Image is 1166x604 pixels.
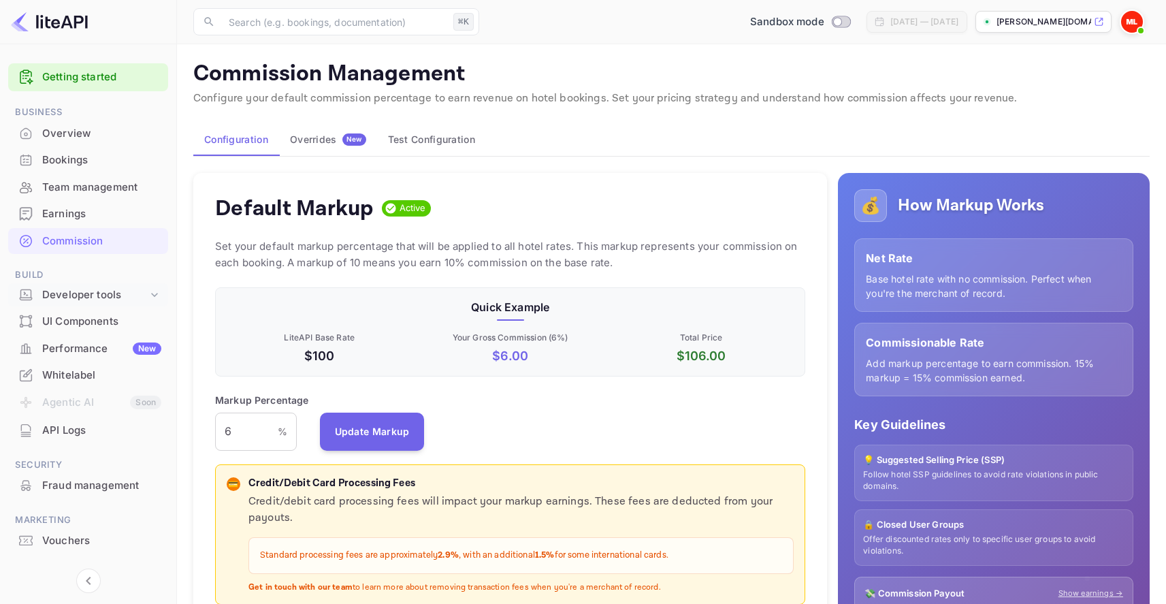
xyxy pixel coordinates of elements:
[863,534,1124,557] p: Offer discounted rates only to specific user groups to avoid violations.
[854,415,1133,434] p: Key Guidelines
[278,424,287,439] p: %
[1121,11,1143,33] img: Mohamed Lemin
[215,195,374,222] h4: Default Markup
[8,528,168,554] div: Vouchers
[8,105,168,120] span: Business
[42,126,161,142] div: Overview
[866,356,1122,385] p: Add markup percentage to earn commission. 15% markup = 15% commission earned.
[228,478,238,490] p: 💳
[290,133,366,146] div: Overrides
[227,347,412,365] p: $100
[750,14,824,30] span: Sandbox mode
[8,417,168,444] div: API Logs
[864,587,965,601] p: 💸 Commission Payout
[193,91,1150,107] p: Configure your default commission percentage to earn revenue on hotel bookings. Set your pricing ...
[609,332,794,344] p: Total Price
[133,343,161,355] div: New
[866,250,1122,266] p: Net Rate
[42,153,161,168] div: Bookings
[342,135,366,144] span: New
[8,147,168,172] a: Bookings
[609,347,794,365] p: $ 106.00
[863,469,1124,492] p: Follow hotel SSP guidelines to avoid rate violations in public domains.
[8,201,168,227] div: Earnings
[76,569,101,593] button: Collapse navigation
[42,69,161,85] a: Getting started
[898,195,1044,217] h5: How Markup Works
[42,478,161,494] div: Fraud management
[866,272,1122,300] p: Base hotel rate with no commission. Perfect when you're the merchant of record.
[8,174,168,200] a: Team management
[42,180,161,195] div: Team management
[42,533,161,549] div: Vouchers
[8,336,168,361] a: PerformanceNew
[215,413,278,451] input: 0
[42,341,161,357] div: Performance
[227,332,412,344] p: LiteAPI Base Rate
[438,550,459,561] strong: 2.9%
[8,513,168,528] span: Marketing
[248,494,794,526] p: Credit/debit card processing fees will impact your markup earnings. These fees are deducted from ...
[8,283,168,307] div: Developer tools
[193,123,279,156] button: Configuration
[8,174,168,201] div: Team management
[863,518,1124,532] p: 🔒 Closed User Groups
[417,332,602,344] p: Your Gross Commission ( 6 %)
[8,362,168,387] a: Whitelabel
[42,287,148,303] div: Developer tools
[8,308,168,334] a: UI Components
[42,234,161,249] div: Commission
[860,193,881,218] p: 💰
[320,413,425,451] button: Update Markup
[42,314,161,330] div: UI Components
[8,121,168,146] a: Overview
[42,206,161,222] div: Earnings
[863,454,1124,467] p: 💡 Suggested Selling Price (SSP)
[377,123,486,156] button: Test Configuration
[8,528,168,553] a: Vouchers
[535,550,555,561] strong: 1.5%
[8,201,168,226] a: Earnings
[866,334,1122,351] p: Commissionable Rate
[248,582,353,592] strong: Get in touch with our team
[42,423,161,439] div: API Logs
[193,61,1150,88] p: Commission Management
[8,458,168,473] span: Security
[248,582,794,594] p: to learn more about removing transaction fees when you're a merchant of record.
[8,308,168,335] div: UI Components
[8,268,168,283] span: Build
[417,347,602,365] p: $ 6.00
[42,368,161,383] div: Whitelabel
[8,147,168,174] div: Bookings
[8,228,168,255] div: Commission
[11,11,88,33] img: LiteAPI logo
[8,473,168,499] div: Fraud management
[8,336,168,362] div: PerformanceNew
[8,362,168,389] div: Whitelabel
[215,393,309,407] p: Markup Percentage
[8,63,168,91] div: Getting started
[248,476,794,492] p: Credit/Debit Card Processing Fees
[997,16,1091,28] p: [PERSON_NAME][DOMAIN_NAME]...
[227,299,794,315] p: Quick Example
[745,14,856,30] div: Switch to Production mode
[215,238,805,271] p: Set your default markup percentage that will be applied to all hotel rates. This markup represent...
[8,473,168,498] a: Fraud management
[8,228,168,253] a: Commission
[1058,588,1123,599] a: Show earnings →
[453,13,474,31] div: ⌘K
[890,16,958,28] div: [DATE] — [DATE]
[8,121,168,147] div: Overview
[8,417,168,443] a: API Logs
[260,549,782,562] p: Standard processing fees are approximately , with an additional for some international cards.
[221,8,448,35] input: Search (e.g. bookings, documentation)
[394,202,432,215] span: Active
